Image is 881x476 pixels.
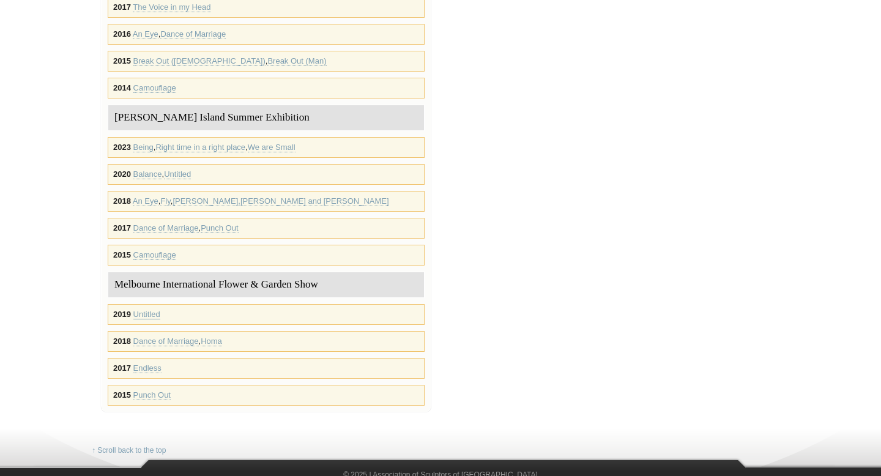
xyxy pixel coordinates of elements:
[108,51,425,72] div: ,
[248,143,296,152] a: We are Small
[113,83,131,92] strong: 2014
[113,390,131,400] strong: 2015
[155,143,245,152] a: Right time in a right place
[133,363,162,373] a: Endless
[113,223,131,232] strong: 2017
[108,191,425,212] div: , ,
[108,272,424,297] div: Melbourne International Flower & Garden Show
[133,250,176,260] a: Camouflage
[133,310,160,319] a: Untitled
[113,250,131,259] strong: 2015
[113,2,131,12] strong: 2017
[113,310,131,319] strong: 2019
[108,218,425,239] div: ,
[133,196,158,206] a: An Eye
[160,29,226,39] a: Dance of Marriage
[201,337,222,346] a: Homa
[133,169,162,179] a: Balance
[108,331,425,352] div: ,
[133,390,171,400] a: Punch Out
[133,143,154,152] a: Being
[108,105,424,130] div: [PERSON_NAME] Island Summer Exhibition
[201,223,238,233] a: Punch Out
[113,196,131,206] strong: 2018
[133,83,176,93] a: Camouflage
[113,169,131,179] strong: 2020
[113,337,131,346] strong: 2018
[113,363,131,373] strong: 2017
[113,56,131,65] strong: 2015
[164,169,191,179] a: Untitled
[113,143,131,152] strong: 2023
[267,56,326,66] a: Break Out (Man)
[108,164,425,185] div: ,
[133,2,210,12] a: The Voice in my Head
[108,24,425,45] div: ,
[133,337,199,346] a: Dance of Marriage
[133,56,266,66] a: Break Out ([DEMOGRAPHIC_DATA])
[108,137,425,158] div: , ,
[133,223,199,233] a: Dance of Marriage
[173,196,388,206] a: [PERSON_NAME],[PERSON_NAME] and [PERSON_NAME]
[160,196,170,206] a: Fly
[92,446,166,455] a: ↑ Scroll back to the top
[133,29,158,39] a: An Eye
[113,29,131,39] strong: 2016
